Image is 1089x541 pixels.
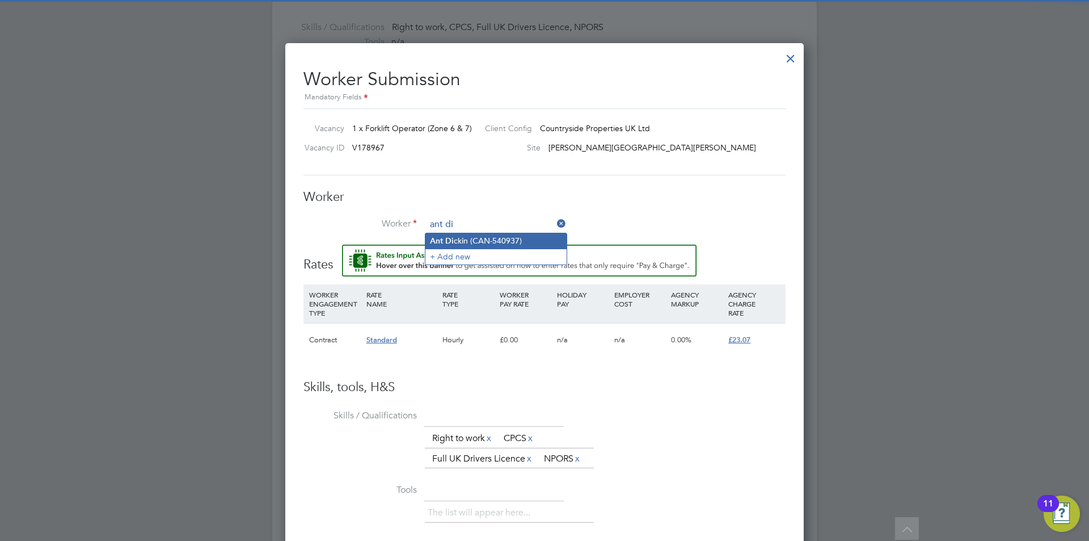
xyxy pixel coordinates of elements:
[430,236,443,246] b: Ant
[352,142,385,153] span: V178967
[428,505,535,521] li: The list will appear here...
[342,245,697,276] button: Rate Assistant
[352,123,472,133] span: 1 x Forklift Operator (Zone 6 & 7)
[573,451,581,466] a: x
[499,431,539,446] li: CPCS
[614,335,625,345] span: n/a
[497,284,554,314] div: WORKER PAY RATE
[476,142,541,153] label: Site
[303,245,786,273] h3: Rates
[485,431,493,446] a: x
[303,91,786,104] div: Mandatory Fields
[1043,504,1053,518] div: 11
[525,451,533,466] a: x
[428,431,497,446] li: Right to work
[557,335,568,345] span: n/a
[303,218,417,230] label: Worker
[526,431,534,446] a: x
[445,236,454,246] b: Di
[366,335,397,345] span: Standard
[306,284,364,323] div: WORKER ENGAGEMENT TYPE
[476,123,532,133] label: Client Config
[668,284,725,314] div: AGENCY MARKUP
[306,324,364,357] div: Contract
[303,484,417,496] label: Tools
[539,451,586,467] li: NPORS
[725,284,783,323] div: AGENCY CHARGE RATE
[428,451,538,467] li: Full UK Drivers Licence
[299,123,344,133] label: Vacancy
[425,233,567,249] li: ckin (CAN-540937)
[728,335,750,345] span: £23.07
[440,284,497,314] div: RATE TYPE
[554,284,611,314] div: HOLIDAY PAY
[303,410,417,422] label: Skills / Qualifications
[425,249,567,264] li: + Add new
[1044,496,1080,532] button: Open Resource Center, 11 new notifications
[671,335,691,345] span: 0.00%
[440,324,497,357] div: Hourly
[303,189,786,206] h3: Worker
[540,123,650,133] span: Countryside Properties UK Ltd
[497,324,554,357] div: £0.00
[299,142,344,153] label: Vacancy ID
[303,379,786,396] h3: Skills, tools, H&S
[548,142,756,153] span: [PERSON_NAME][GEOGRAPHIC_DATA][PERSON_NAME]
[611,284,669,314] div: EMPLOYER COST
[303,59,786,104] h2: Worker Submission
[364,284,440,314] div: RATE NAME
[426,216,566,233] input: Search for...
